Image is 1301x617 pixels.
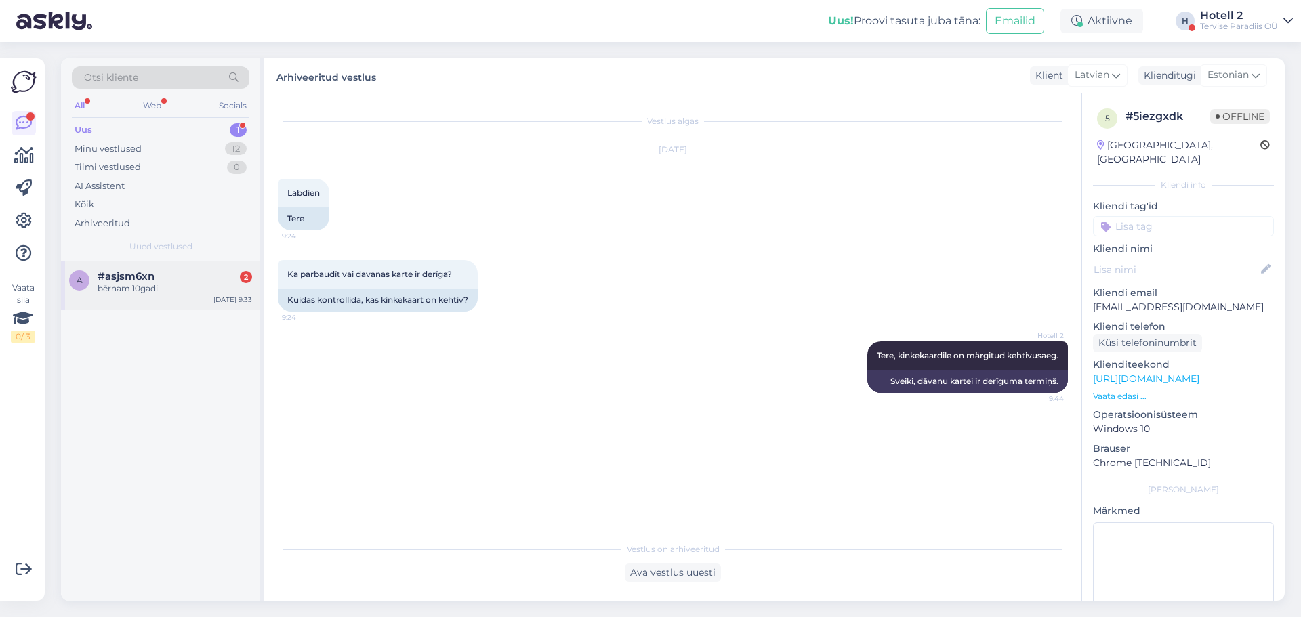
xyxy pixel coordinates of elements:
[1093,286,1274,300] p: Kliendi email
[278,144,1068,156] div: [DATE]
[225,142,247,156] div: 12
[1013,331,1064,341] span: Hotell 2
[867,370,1068,393] div: Sveiki, dāvanu kartei ir derīguma termiņš.
[1093,456,1274,470] p: Chrome [TECHNICAL_ID]
[1200,21,1278,32] div: Tervise Paradiis OÜ
[1075,68,1109,83] span: Latvian
[1094,262,1258,277] input: Lisa nimi
[72,97,87,114] div: All
[11,331,35,343] div: 0 / 3
[1210,109,1270,124] span: Offline
[1093,242,1274,256] p: Kliendi nimi
[98,270,154,282] span: #asjsm6xn
[1093,484,1274,496] div: [PERSON_NAME]
[1176,12,1195,30] div: H
[1093,216,1274,236] input: Lisa tag
[1200,10,1278,21] div: Hotell 2
[75,142,142,156] div: Minu vestlused
[877,350,1058,360] span: Tere, kinkekaardile on märgitud kehtivusaeg.
[1093,300,1274,314] p: [EMAIL_ADDRESS][DOMAIN_NAME]
[216,97,249,114] div: Socials
[1207,68,1249,83] span: Estonian
[98,282,252,295] div: bērnam 10gadi
[1138,68,1196,83] div: Klienditugi
[986,8,1044,34] button: Emailid
[75,198,94,211] div: Kõik
[1093,320,1274,334] p: Kliendi telefon
[828,13,980,29] div: Proovi tasuta juba täna:
[828,14,854,27] b: Uus!
[129,240,192,253] span: Uued vestlused
[1093,373,1199,385] a: [URL][DOMAIN_NAME]
[75,179,125,193] div: AI Assistent
[1200,10,1293,32] a: Hotell 2Tervise Paradiis OÜ
[278,207,329,230] div: Tere
[276,66,376,85] label: Arhiveeritud vestlus
[1097,138,1260,167] div: [GEOGRAPHIC_DATA], [GEOGRAPHIC_DATA]
[1093,504,1274,518] p: Märkmed
[1013,393,1064,404] span: 9:44
[1060,9,1143,33] div: Aktiivne
[240,271,252,283] div: 2
[1093,422,1274,436] p: Windows 10
[1030,68,1063,83] div: Klient
[1093,334,1202,352] div: Küsi telefoninumbrit
[75,123,92,137] div: Uus
[1126,108,1210,125] div: # 5iezgxdk
[11,282,35,343] div: Vaata siia
[213,295,252,305] div: [DATE] 9:33
[140,97,164,114] div: Web
[227,161,247,174] div: 0
[1093,442,1274,456] p: Brauser
[1105,113,1110,123] span: 5
[84,70,138,85] span: Otsi kliente
[1093,179,1274,191] div: Kliendi info
[75,217,130,230] div: Arhiveeritud
[287,269,452,279] span: Ka parbaudīt vai davanas karte ir derīga?
[625,563,721,582] div: Ava vestlus uuesti
[1093,199,1274,213] p: Kliendi tag'id
[287,188,320,198] span: Labdien
[75,161,141,174] div: Tiimi vestlused
[1093,408,1274,422] p: Operatsioonisüsteem
[1093,390,1274,402] p: Vaata edasi ...
[230,123,247,137] div: 1
[278,289,478,312] div: Kuidas kontrollida, kas kinkekaart on kehtiv?
[282,312,333,322] span: 9:24
[77,275,83,285] span: a
[627,543,720,555] span: Vestlus on arhiveeritud
[282,231,333,241] span: 9:24
[278,115,1068,127] div: Vestlus algas
[1093,358,1274,372] p: Klienditeekond
[11,69,37,95] img: Askly Logo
